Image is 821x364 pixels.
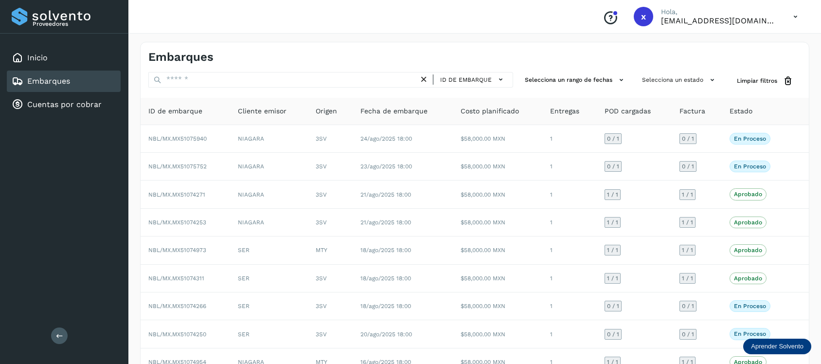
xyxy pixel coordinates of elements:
[734,135,766,142] p: En proceso
[33,20,117,27] p: Proveedores
[308,181,353,208] td: 3SV
[542,153,596,181] td: 1
[734,303,766,309] p: En proceso
[308,125,353,153] td: 3SV
[734,330,766,337] p: En proceso
[148,163,207,170] span: NBL/MX.MX51075752
[638,72,721,88] button: Selecciona un estado
[27,100,102,109] a: Cuentas por cobrar
[682,275,693,281] span: 1 / 1
[682,136,694,142] span: 0 / 1
[542,125,596,153] td: 1
[542,320,596,348] td: 1
[453,209,542,237] td: $58,000.00 MXN
[453,125,542,153] td: $58,000.00 MXN
[308,209,353,237] td: 3SV
[661,16,778,25] p: xmgm@transportesser.com.mx
[734,163,766,170] p: En proceso
[230,209,308,237] td: NIAGARA
[360,275,411,282] span: 18/ago/2025 18:00
[230,125,308,153] td: NIAGARA
[7,94,121,115] div: Cuentas por cobrar
[308,292,353,320] td: 3SV
[360,303,411,309] span: 18/ago/2025 18:00
[360,135,412,142] span: 24/ago/2025 18:00
[729,72,801,90] button: Limpiar filtros
[550,106,579,116] span: Entregas
[437,73,509,87] button: ID de embarque
[148,135,207,142] span: NBL/MX.MX51075940
[238,106,286,116] span: Cliente emisor
[308,320,353,348] td: 3SV
[607,219,618,225] span: 1 / 1
[734,275,762,282] p: Aprobado
[316,106,337,116] span: Origen
[360,331,412,338] span: 20/ago/2025 18:00
[230,153,308,181] td: NIAGARA
[679,106,705,116] span: Factura
[453,181,542,208] td: $58,000.00 MXN
[661,8,778,16] p: Hola,
[605,106,651,116] span: POD cargadas
[607,331,619,337] span: 0 / 1
[148,303,206,309] span: NBL/MX.MX51074266
[148,106,202,116] span: ID de embarque
[734,247,762,254] p: Aprobado
[308,237,353,264] td: MTY
[607,136,619,142] span: 0 / 1
[607,247,618,253] span: 1 / 1
[461,106,519,116] span: Costo planificado
[682,219,693,225] span: 1 / 1
[148,247,206,254] span: NBL/MX.MX51074973
[308,153,353,181] td: 3SV
[734,219,762,226] p: Aprobado
[730,106,752,116] span: Estado
[682,247,693,253] span: 1 / 1
[607,192,618,198] span: 1 / 1
[542,265,596,292] td: 1
[360,106,428,116] span: Fecha de embarque
[453,237,542,264] td: $58,000.00 MXN
[148,331,206,338] span: NBL/MX.MX51074250
[148,191,205,198] span: NBL/MX.MX51074271
[607,164,619,169] span: 0 / 1
[682,331,694,337] span: 0 / 1
[743,339,811,354] div: Aprender Solvento
[542,181,596,208] td: 1
[453,265,542,292] td: $58,000.00 MXN
[27,53,48,62] a: Inicio
[734,191,762,198] p: Aprobado
[453,292,542,320] td: $58,000.00 MXN
[542,292,596,320] td: 1
[682,164,694,169] span: 0 / 1
[148,275,204,282] span: NBL/MX.MX51074311
[521,72,630,88] button: Selecciona un rango de fechas
[682,303,694,309] span: 0 / 1
[308,265,353,292] td: 3SV
[7,71,121,92] div: Embarques
[230,181,308,208] td: NIAGARA
[607,303,619,309] span: 0 / 1
[607,275,618,281] span: 1 / 1
[453,153,542,181] td: $58,000.00 MXN
[360,163,412,170] span: 23/ago/2025 18:00
[230,237,308,264] td: SER
[542,209,596,237] td: 1
[453,320,542,348] td: $58,000.00 MXN
[360,219,411,226] span: 21/ago/2025 18:00
[440,75,492,84] span: ID de embarque
[148,219,206,226] span: NBL/MX.MX51074253
[751,343,803,350] p: Aprender Solvento
[737,76,777,85] span: Limpiar filtros
[7,47,121,69] div: Inicio
[682,192,693,198] span: 1 / 1
[230,265,308,292] td: SER
[360,191,411,198] span: 21/ago/2025 18:00
[230,292,308,320] td: SER
[27,76,70,86] a: Embarques
[360,247,411,254] span: 18/ago/2025 18:00
[230,320,308,348] td: SER
[542,237,596,264] td: 1
[148,50,214,64] h4: Embarques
